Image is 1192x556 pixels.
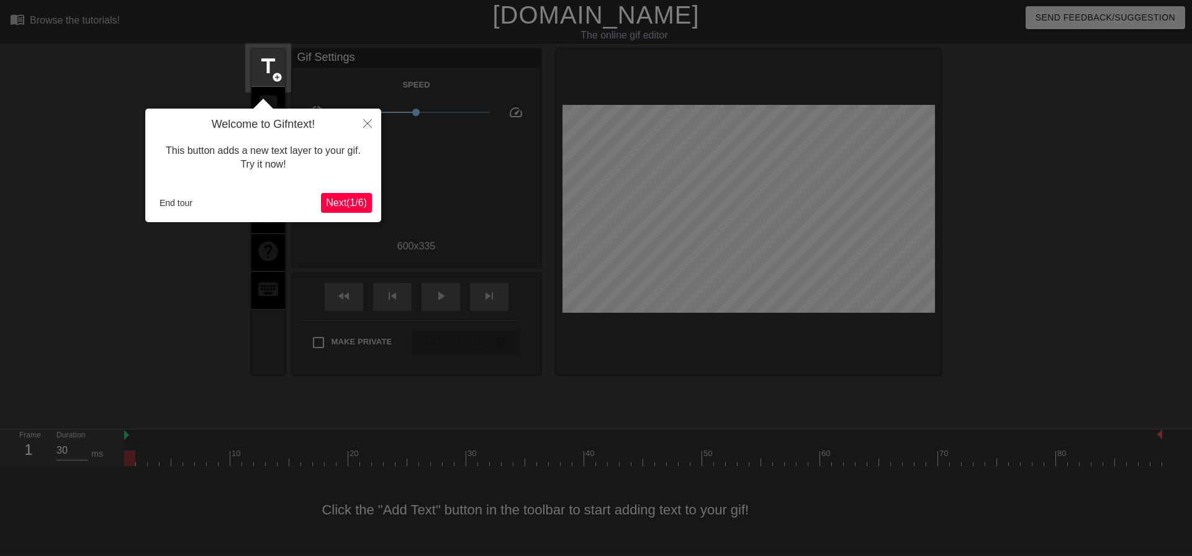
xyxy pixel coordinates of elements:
[321,193,372,213] button: Next
[354,109,381,137] button: Close
[155,118,372,132] h4: Welcome to Gifntext!
[155,132,372,184] div: This button adds a new text layer to your gif. Try it now!
[155,194,197,212] button: End tour
[326,197,367,208] span: Next ( 1 / 6 )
